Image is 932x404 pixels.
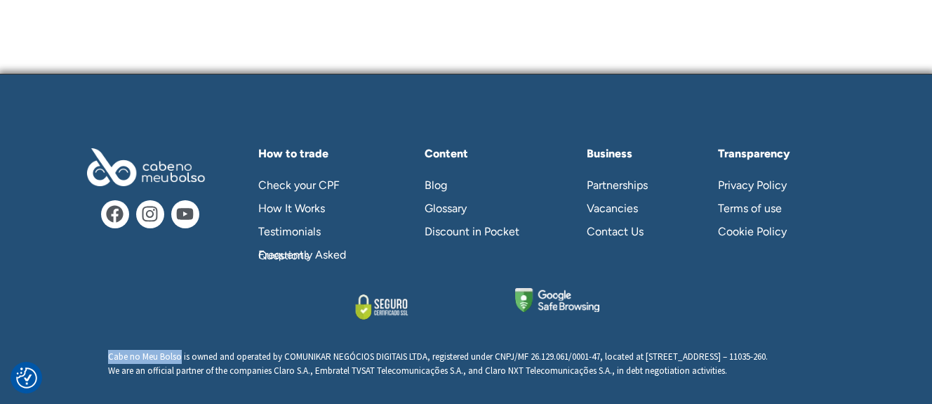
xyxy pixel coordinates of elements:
[425,148,552,159] h2: Content
[258,148,385,159] h2: How to trade
[515,288,599,312] img: google-safe-browsing.webp
[244,174,385,197] a: Check your CPF
[573,174,682,197] a: Partnerships
[244,220,385,243] a: Testimonials
[573,220,682,243] a: Contact Us
[573,197,682,220] a: Vacancies
[704,174,852,243] nav: Menu
[108,365,727,377] span: We are an official partner of the companies Claro S.A., Embratel TVSAT Telecomunicações S.A., and...
[16,367,37,389] img: Revisit consent button
[573,174,682,243] nav: Menu
[411,220,552,243] a: Discount in Pocket
[244,197,385,220] a: How It Works
[411,197,552,220] a: Glossary
[718,148,852,159] h2: Transparency
[704,174,852,197] a: Privacy Policy
[704,197,852,220] a: Terms of use
[16,367,37,389] button: Preferências de consentimento
[411,174,552,197] a: Blog
[244,174,385,267] nav: Menu
[411,174,552,243] nav: Menu
[333,288,431,325] img: seguro-certificado-ssl.webp
[244,243,385,267] a: Frequently Asked Questions
[108,350,824,377] p: Cabe no Meu Bolso is owned and operated by COMUNIKAR NEGÓCIOS DIGITAIS LTDA, registered under CNP...
[587,148,682,159] h2: Business
[704,220,852,243] a: Cookie Policy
